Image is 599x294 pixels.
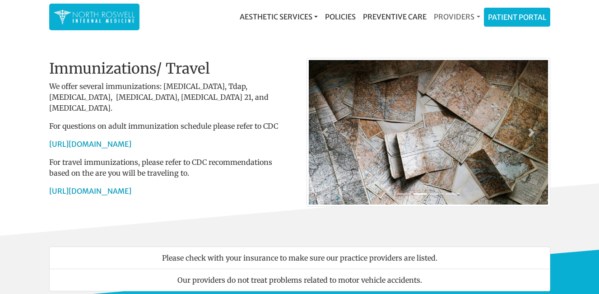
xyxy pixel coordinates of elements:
a: [URL][DOMAIN_NAME] [49,140,131,149]
p: For questions on adult immunization schedule please refer to CDC [49,121,293,131]
a: [URL][DOMAIN_NAME] [49,187,131,196]
a: Policies [321,8,359,26]
a: Providers [430,8,483,26]
a: Aesthetic Services [236,8,321,26]
li: Our providers do not treat problems related to motor vehicle accidents. [49,269,550,291]
p: We offer several immunizations: [MEDICAL_DATA], Tdap, [MEDICAL_DATA], [MEDICAL_DATA], [MEDICAL_DA... [49,81,293,113]
li: Please check with your insurance to make sure our practice providers are listed. [49,247,550,269]
a: Preventive Care [359,8,430,26]
h2: Immunizations/ Travel [49,60,293,77]
p: For travel immunizations, please refer to CDC recommendations based on the are you will be travel... [49,157,293,178]
a: Patient Portal [484,8,550,26]
img: North Roswell Internal Medicine [54,8,135,26]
